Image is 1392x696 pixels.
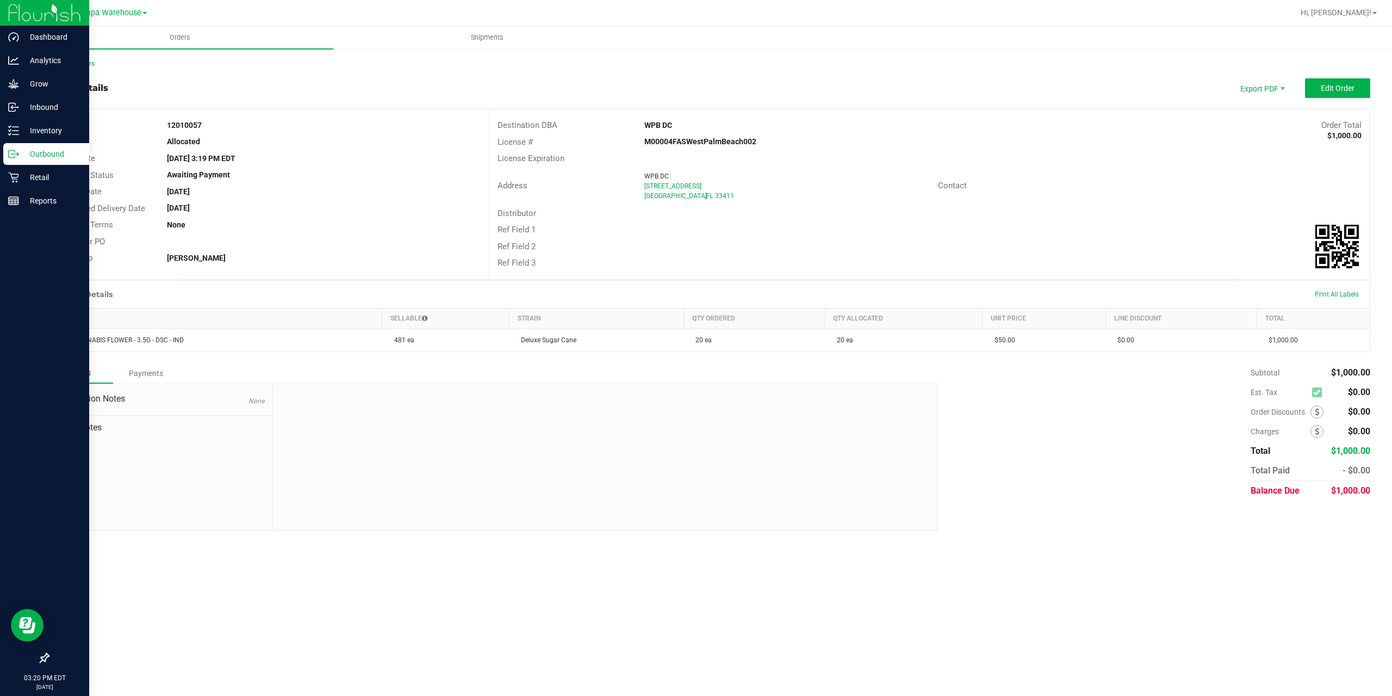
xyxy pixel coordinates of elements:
[167,204,190,212] strong: [DATE]
[1105,308,1257,328] th: Line Discount
[57,421,264,434] span: Order Notes
[498,208,536,218] span: Distributor
[8,125,19,136] inline-svg: Inventory
[113,364,178,383] div: Payments
[1315,225,1359,268] qrcode: 12010057
[1343,465,1370,476] span: - $0.00
[75,8,141,17] span: Tampa Warehouse
[19,147,84,161] p: Outbound
[498,258,536,268] span: Ref Field 3
[1251,446,1270,456] span: Total
[456,33,518,42] span: Shipments
[155,33,205,42] span: Orders
[683,308,824,328] th: Qty Ordered
[8,172,19,183] inline-svg: Retail
[1315,225,1359,268] img: Scan me!
[1263,336,1298,344] span: $1,000.00
[1301,8,1371,17] span: Hi, [PERSON_NAME]!
[1348,406,1370,417] span: $0.00
[1315,291,1359,298] span: Print All Labels
[1257,308,1370,328] th: Total
[509,308,683,328] th: Strain
[1251,388,1308,397] span: Est. Tax
[8,149,19,159] inline-svg: Outbound
[55,336,184,344] span: FT - CANNABIS FLOWER - 3.5G - DSC - IND
[19,101,84,114] p: Inbound
[983,308,1105,328] th: Unit Price
[8,195,19,206] inline-svg: Reports
[1251,408,1310,416] span: Order Discounts
[498,181,527,190] span: Address
[1321,84,1354,93] span: Edit Order
[1229,78,1294,98] li: Export PDF
[19,30,84,44] p: Dashboard
[1331,367,1370,378] span: $1,000.00
[938,181,967,190] span: Contact
[498,242,536,251] span: Ref Field 2
[705,192,706,200] span: ,
[498,137,533,147] span: License #
[831,336,853,344] span: 20 ea
[498,153,564,163] span: License Expiration
[1327,131,1362,140] strong: $1,000.00
[644,173,669,180] span: WPB DC
[644,121,672,130] strong: WPB DC
[498,120,557,130] span: Destination DBA
[57,204,145,213] span: Requested Delivery Date
[389,336,414,344] span: 481 ea
[167,137,200,146] strong: Allocated
[167,154,235,163] strong: [DATE] 3:19 PM EDT
[498,225,536,235] span: Ref Field 1
[1251,368,1279,377] span: Subtotal
[644,192,707,200] span: [GEOGRAPHIC_DATA]
[57,392,264,405] span: Destination Notes
[715,192,734,200] span: 33411
[1251,427,1310,436] span: Charges
[1331,446,1370,456] span: $1,000.00
[167,220,185,229] strong: None
[644,137,756,146] strong: M00004FASWestPalmBeach002
[8,102,19,113] inline-svg: Inbound
[1112,336,1134,344] span: $0.00
[8,55,19,66] inline-svg: Analytics
[989,336,1015,344] span: $50.00
[515,336,576,344] span: Deluxe Sugar Cane
[825,308,983,328] th: Qty Allocated
[26,26,333,49] a: Orders
[706,192,713,200] span: FL
[690,336,712,344] span: 20 ea
[5,683,84,691] p: [DATE]
[644,182,701,190] span: [STREET_ADDRESS]
[19,77,84,90] p: Grow
[8,78,19,89] inline-svg: Grow
[1348,426,1370,436] span: $0.00
[382,308,509,328] th: Sellable
[19,194,84,207] p: Reports
[1312,385,1327,399] span: Calculate excise tax
[19,171,84,184] p: Retail
[1305,78,1370,98] button: Edit Order
[1348,387,1370,397] span: $0.00
[8,32,19,42] inline-svg: Dashboard
[167,187,190,196] strong: [DATE]
[333,26,641,49] a: Shipments
[167,254,226,262] strong: [PERSON_NAME]
[19,124,84,137] p: Inventory
[167,170,230,179] strong: Awaiting Payment
[5,673,84,683] p: 03:20 PM EDT
[49,308,382,328] th: Item
[1331,485,1370,496] span: $1,000.00
[11,609,43,642] iframe: Resource center
[19,54,84,67] p: Analytics
[1321,120,1362,130] span: Order Total
[167,121,202,130] strong: 12010057
[1251,485,1300,496] span: Balance Due
[1251,465,1290,476] span: Total Paid
[248,397,264,405] span: None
